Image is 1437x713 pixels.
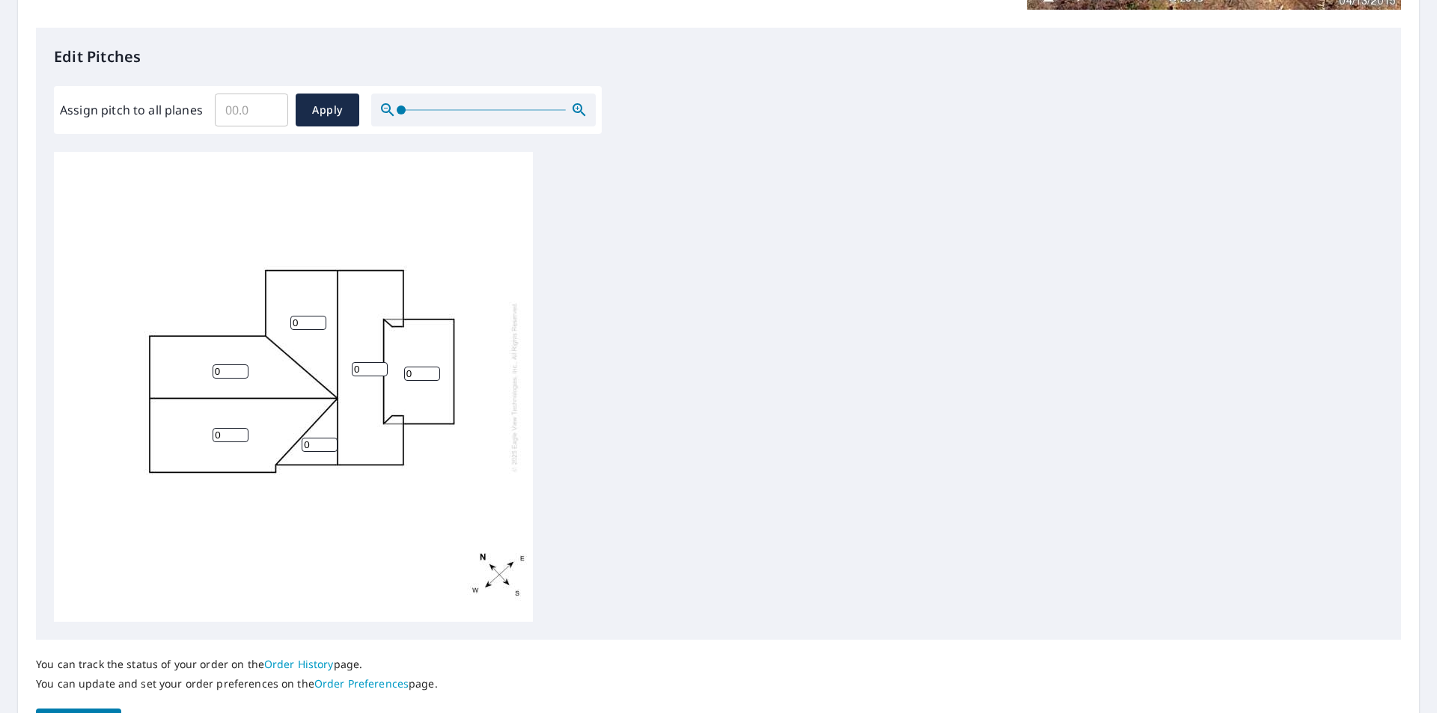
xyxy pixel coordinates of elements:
[314,676,409,691] a: Order Preferences
[54,46,1383,68] p: Edit Pitches
[296,94,359,126] button: Apply
[36,677,438,691] p: You can update and set your order preferences on the page.
[264,657,334,671] a: Order History
[308,101,347,120] span: Apply
[36,658,438,671] p: You can track the status of your order on the page.
[215,89,288,131] input: 00.0
[60,101,203,119] label: Assign pitch to all planes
